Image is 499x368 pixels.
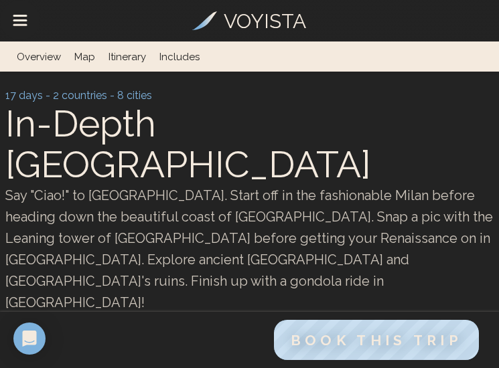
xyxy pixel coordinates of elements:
[5,102,371,186] span: In-Depth [GEOGRAPHIC_DATA]
[5,88,494,104] p: 17 days - 2 countries - 8 cities
[68,41,102,72] a: Map
[5,187,493,310] span: Say "Ciao!" to [GEOGRAPHIC_DATA]. Start off in the fashionable Milan before heading down the beau...
[17,41,68,72] a: Overview
[13,323,46,355] div: Open Intercom Messenger
[192,11,217,30] img: Voyista Logo
[102,41,153,72] a: Itinerary
[291,332,462,349] span: BOOK THIS TRIP
[274,320,479,360] button: BOOK THIS TRIP
[192,6,306,36] a: VOYISTA
[153,41,206,72] a: Includes
[3,5,37,38] button: Drawer Menu
[224,6,306,36] h3: VOYISTA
